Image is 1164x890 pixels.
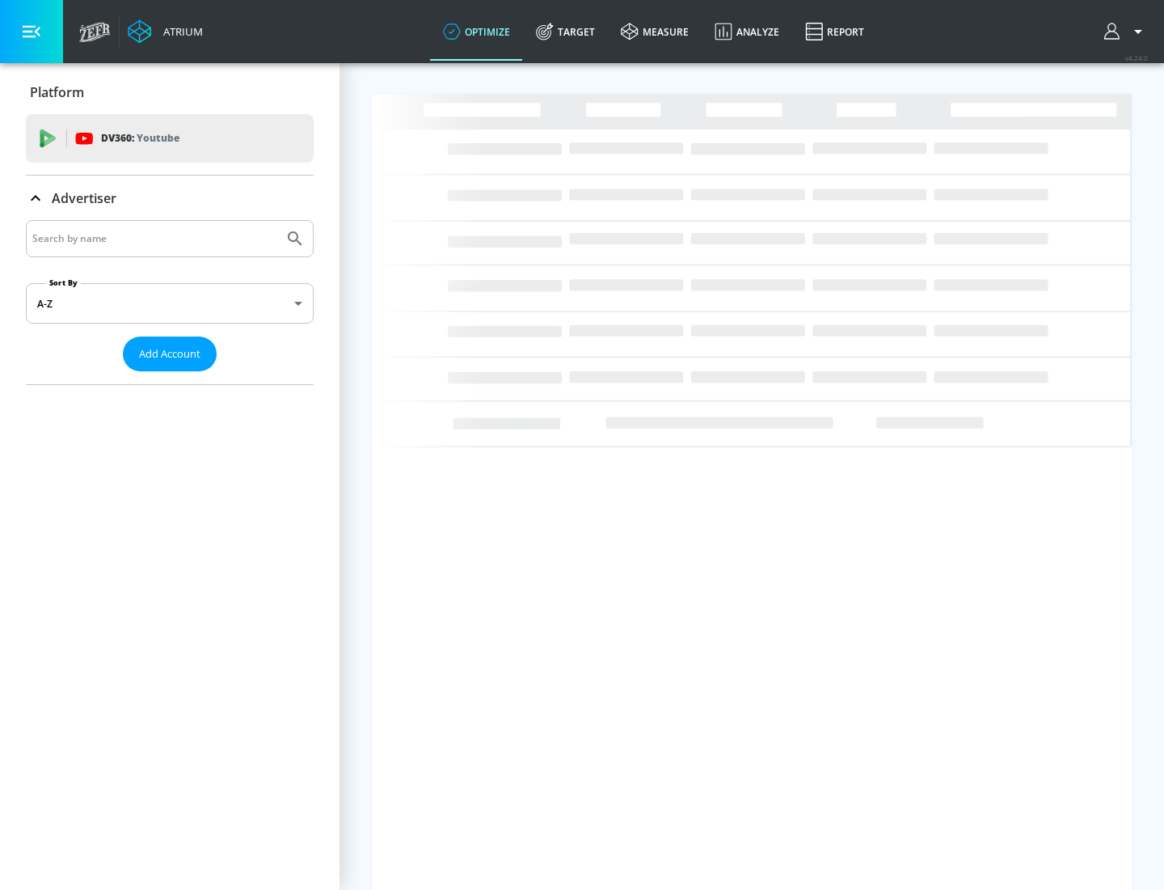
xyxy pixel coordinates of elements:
div: Advertiser [26,176,314,221]
button: Add Account [123,337,217,371]
div: Platform [26,70,314,115]
a: measure [608,2,702,61]
div: A-Z [26,283,314,324]
div: Advertiser [26,220,314,384]
label: Sort By [46,278,81,288]
span: v 4.24.0 [1125,53,1148,62]
a: Report [792,2,877,61]
div: Atrium [157,24,203,39]
a: Target [523,2,608,61]
a: Analyze [702,2,792,61]
span: Add Account [139,345,200,363]
p: Advertiser [52,189,116,207]
p: Youtube [137,129,179,146]
input: Search by name [32,228,277,249]
p: Platform [30,83,84,101]
a: Atrium [128,19,203,44]
div: DV360: Youtube [26,114,314,163]
p: DV360: [101,129,179,147]
nav: list of Advertiser [26,371,314,384]
a: optimize [430,2,523,61]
